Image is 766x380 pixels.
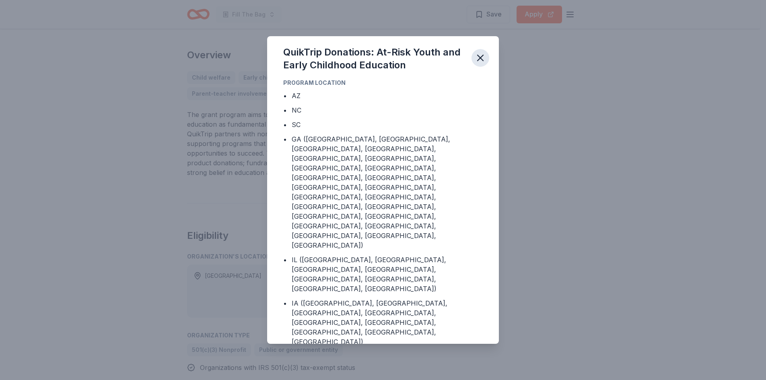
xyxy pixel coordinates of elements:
[292,120,301,129] div: SC
[292,134,483,250] div: GA ([GEOGRAPHIC_DATA], [GEOGRAPHIC_DATA], [GEOGRAPHIC_DATA], [GEOGRAPHIC_DATA], [GEOGRAPHIC_DATA]...
[283,105,287,115] div: •
[283,255,287,265] div: •
[292,255,483,294] div: IL ([GEOGRAPHIC_DATA], [GEOGRAPHIC_DATA], [GEOGRAPHIC_DATA], [GEOGRAPHIC_DATA], [GEOGRAPHIC_DATA]...
[283,91,287,101] div: •
[283,46,465,72] div: QuikTrip Donations: At-Risk Youth and Early Childhood Education
[283,298,287,308] div: •
[283,120,287,129] div: •
[283,134,287,144] div: •
[292,91,301,101] div: AZ
[292,105,301,115] div: NC
[292,298,483,347] div: IA ([GEOGRAPHIC_DATA], [GEOGRAPHIC_DATA], [GEOGRAPHIC_DATA], [GEOGRAPHIC_DATA], [GEOGRAPHIC_DATA]...
[283,78,483,88] div: Program Location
